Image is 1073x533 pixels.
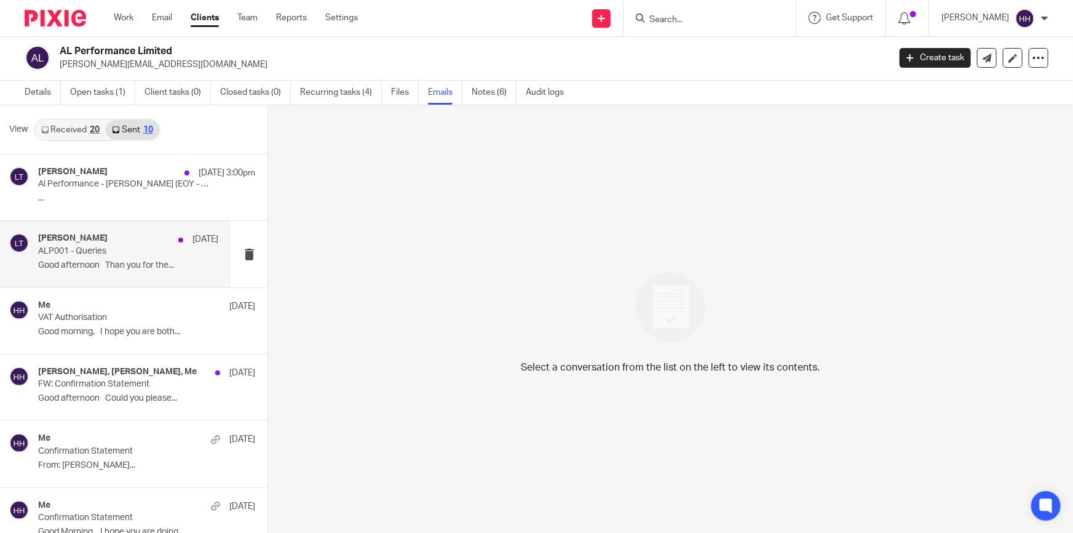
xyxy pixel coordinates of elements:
p: [DATE] [229,300,255,313]
a: Client tasks (0) [145,81,211,105]
a: Settings [325,12,358,24]
p: From: [PERSON_NAME]... [38,460,255,471]
p: FW: Confirmation Statement [38,379,212,390]
a: Files [391,81,419,105]
p: Select a conversation from the list on the left to view its contents. [521,360,820,375]
img: svg%3E [25,45,50,71]
p: [DATE] [192,233,218,246]
p: ALP001 - Queries [38,246,183,257]
p: [DATE] [229,367,255,379]
a: Email [152,12,172,24]
p: [PERSON_NAME][EMAIL_ADDRESS][DOMAIN_NAME] [60,58,881,71]
h4: [PERSON_NAME] [38,167,108,177]
h4: [PERSON_NAME] [38,233,108,244]
a: Closed tasks (0) [220,81,291,105]
a: Create task [900,48,971,68]
a: Notes (6) [472,81,517,105]
a: Reports [276,12,307,24]
img: svg%3E [9,300,29,320]
a: Team [237,12,258,24]
input: Search [648,15,759,26]
img: svg%3E [9,233,29,253]
h2: AL Performance Limited [60,45,717,58]
span: View [9,123,28,136]
a: Sent10 [106,120,159,140]
h4: [PERSON_NAME], [PERSON_NAME], Me [38,367,197,377]
p: Good morning, I hope you are both... [38,327,255,337]
a: Audit logs [526,81,573,105]
h4: Me [38,300,50,311]
img: image [628,265,713,350]
h4: Me [38,500,50,511]
span: Get Support [826,14,873,22]
a: Recurring tasks (4) [300,81,382,105]
img: Pixie [25,10,86,26]
a: Details [25,81,61,105]
img: svg%3E [9,500,29,520]
p: [DATE] [229,433,255,446]
p: Good afternoon Could you please... [38,393,255,404]
img: svg%3E [9,167,29,186]
a: Received20 [35,120,106,140]
a: Work [114,12,133,24]
p: [PERSON_NAME] [941,12,1009,24]
div: 10 [143,126,153,134]
p: Confirmation Statement [38,446,212,457]
p: Confirmation Statement [38,513,212,523]
a: Emails [428,81,462,105]
p: VAT Authorisation [38,313,212,323]
p: [DATE] [229,500,255,513]
p: Al Performance - [PERSON_NAME] (EOY - draft) [38,179,212,190]
p: ... [38,193,255,204]
a: Clients [191,12,219,24]
img: svg%3E [9,433,29,453]
img: svg%3E [9,367,29,387]
a: Open tasks (1) [70,81,135,105]
p: [DATE] 3:00pm [199,167,255,179]
div: 20 [90,126,100,134]
p: Good afternoon Than you for the... [38,260,218,271]
img: svg%3E [1015,9,1035,28]
h4: Me [38,433,50,444]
